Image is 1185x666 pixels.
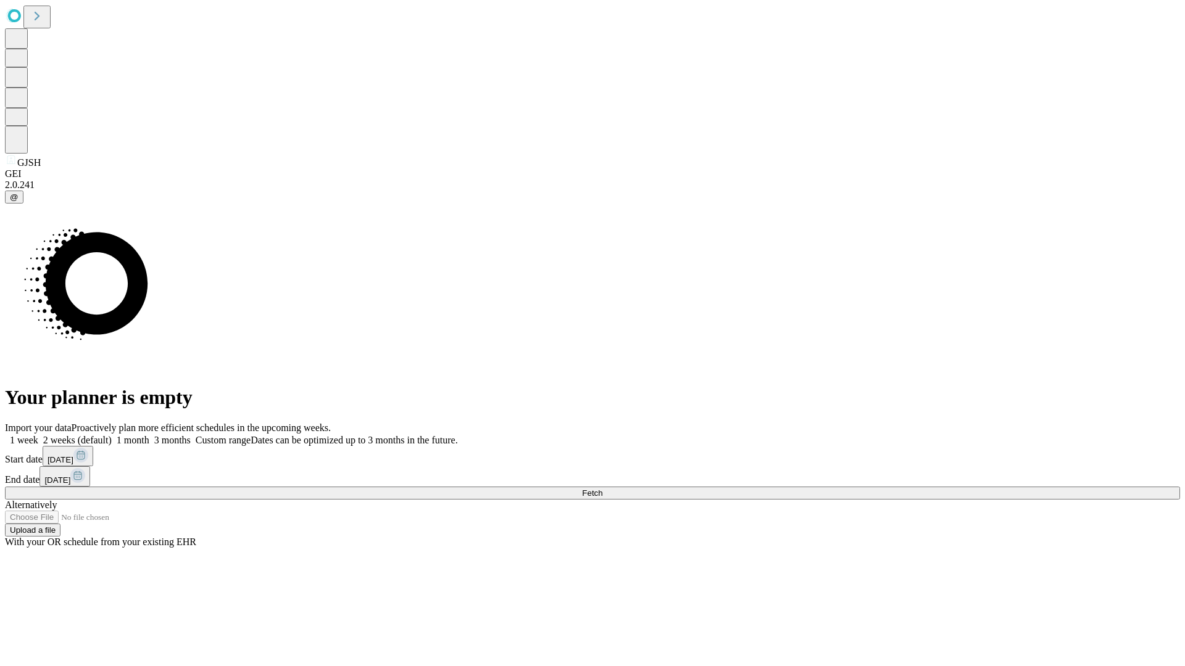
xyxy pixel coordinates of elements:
button: @ [5,191,23,203]
span: Import your data [5,422,72,433]
h1: Your planner is empty [5,386,1180,409]
span: [DATE] [44,475,70,485]
button: [DATE] [43,446,93,466]
span: Proactively plan more efficient schedules in the upcoming weeks. [72,422,331,433]
span: [DATE] [48,455,73,464]
span: With your OR schedule from your existing EHR [5,536,196,547]
button: Upload a file [5,524,60,536]
div: 2.0.241 [5,179,1180,191]
div: GEI [5,168,1180,179]
button: [DATE] [39,466,90,487]
span: 1 month [117,435,149,445]
span: Custom range [196,435,251,445]
span: 2 weeks (default) [43,435,112,445]
span: @ [10,192,19,202]
span: Alternatively [5,499,57,510]
span: Fetch [582,488,602,498]
span: Dates can be optimized up to 3 months in the future. [251,435,457,445]
button: Fetch [5,487,1180,499]
span: 1 week [10,435,38,445]
div: Start date [5,446,1180,466]
span: 3 months [154,435,191,445]
div: End date [5,466,1180,487]
span: GJSH [17,157,41,168]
